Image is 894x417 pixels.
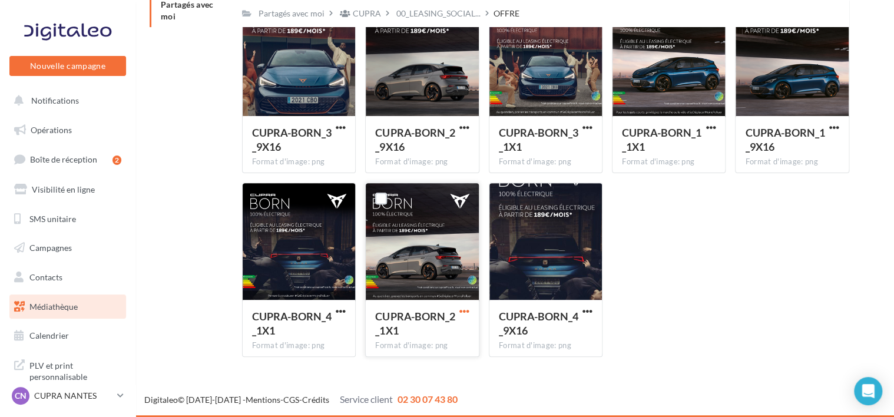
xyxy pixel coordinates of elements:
a: Calendrier [7,323,128,348]
span: PLV et print personnalisable [29,358,121,383]
span: CN [15,390,27,402]
div: Format d'image: png [499,157,592,167]
span: Contacts [29,272,62,282]
a: Boîte de réception2 [7,147,128,172]
a: Mentions [246,395,280,405]
div: Format d'image: png [375,340,469,351]
span: Boîte de réception [30,154,97,164]
div: 2 [112,155,121,165]
a: CGS [283,395,299,405]
a: Campagnes [7,236,128,260]
a: Digitaleo [144,395,178,405]
span: CUPRA-BORN_1_1X1 [622,126,701,153]
div: Partagés avec moi [259,8,325,19]
span: Notifications [31,95,79,105]
span: Calendrier [29,330,69,340]
span: © [DATE]-[DATE] - - - [144,395,458,405]
div: OFFRE [494,8,519,19]
p: CUPRA NANTES [34,390,112,402]
a: Contacts [7,265,128,290]
div: Format d'image: png [252,157,346,167]
span: 02 30 07 43 80 [398,393,458,405]
div: CUPRA [353,8,381,19]
div: Format d'image: png [252,340,346,351]
a: SMS unitaire [7,207,128,231]
a: Médiathèque [7,294,128,319]
span: Service client [340,393,393,405]
span: CUPRA-BORN_2_1X1 [375,310,455,337]
span: 00_LEASING_SOCIAL... [396,8,481,19]
span: CUPRA-BORN_3_1X1 [499,126,578,153]
div: Format d'image: png [499,340,592,351]
a: PLV et print personnalisable [7,353,128,388]
div: Format d'image: png [622,157,716,167]
button: Nouvelle campagne [9,56,126,76]
a: Opérations [7,118,128,143]
a: CN CUPRA NANTES [9,385,126,407]
span: Campagnes [29,243,72,253]
span: CUPRA-BORN_4_1X1 [252,310,332,337]
span: SMS unitaire [29,213,76,223]
div: Open Intercom Messenger [854,377,882,405]
span: CUPRA-BORN_4_9X16 [499,310,578,337]
span: CUPRA-BORN_3_9X16 [252,126,332,153]
a: Crédits [302,395,329,405]
span: Médiathèque [29,302,78,312]
button: Notifications [7,88,124,113]
span: CUPRA-BORN_2_9X16 [375,126,455,153]
span: Visibilité en ligne [32,184,95,194]
span: CUPRA-BORN_1_9X16 [745,126,825,153]
div: Format d'image: png [375,157,469,167]
div: Format d'image: png [745,157,839,167]
span: Opérations [31,125,72,135]
a: Visibilité en ligne [7,177,128,202]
